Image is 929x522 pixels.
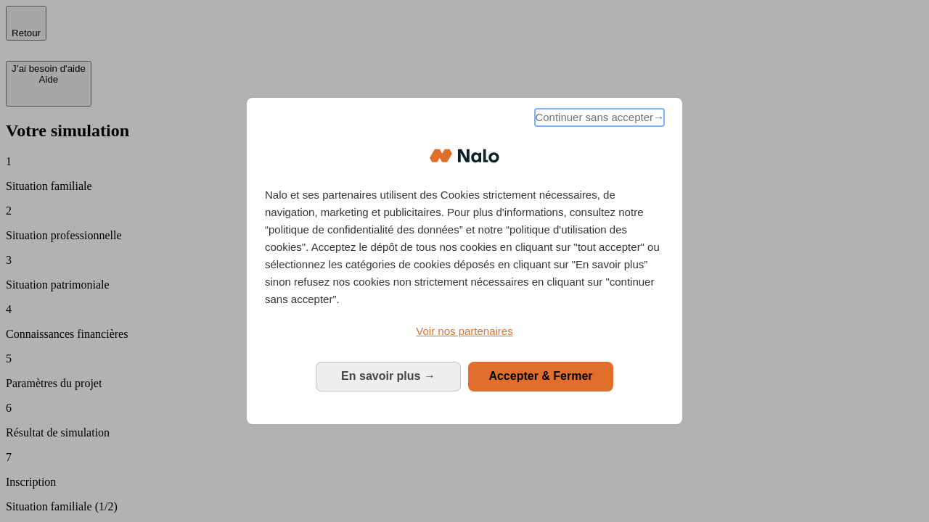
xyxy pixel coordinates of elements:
div: Bienvenue chez Nalo Gestion du consentement [247,98,682,423]
p: Nalo et ses partenaires utilisent des Cookies strictement nécessaires, de navigation, marketing e... [265,186,664,308]
span: Voir nos partenaires [416,325,512,337]
span: Accepter & Fermer [488,370,592,382]
button: Accepter & Fermer: Accepter notre traitement des données et fermer [468,362,613,391]
button: En savoir plus: Configurer vos consentements [316,362,461,391]
a: Voir nos partenaires [265,323,664,340]
span: Continuer sans accepter→ [535,109,664,126]
span: En savoir plus → [341,370,435,382]
img: Logo [430,134,499,178]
